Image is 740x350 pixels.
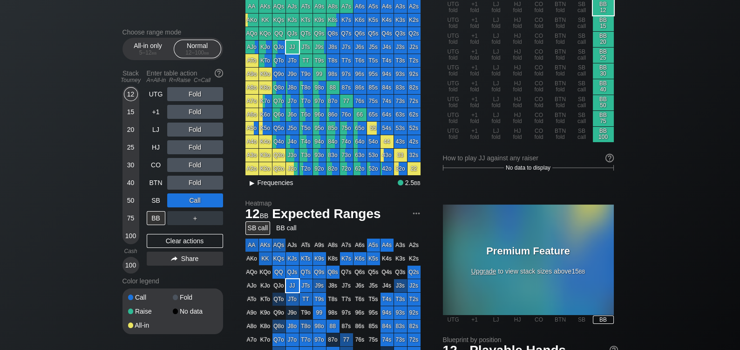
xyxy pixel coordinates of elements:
[443,79,464,95] div: UTG fold
[313,122,326,135] div: 95o
[394,68,407,81] div: 93s
[529,63,550,79] div: CO fold
[464,63,485,79] div: +1 fold
[147,77,223,83] div: A=All-in R=Raise C=Call
[147,252,223,266] div: Share
[340,54,353,67] div: T7s
[326,149,339,162] div: 83o
[593,111,614,126] div: BB 75
[367,14,380,27] div: K5s
[147,193,165,207] div: SB
[353,41,367,54] div: J6s
[272,108,285,121] div: Q6o
[353,68,367,81] div: 96s
[272,122,285,135] div: Q5o
[486,79,507,95] div: LJ fold
[124,258,138,272] div: 100
[245,135,258,148] div: A4o
[380,27,394,40] div: Q4s
[593,63,614,79] div: BB 30
[380,162,394,175] div: 42o
[286,135,299,148] div: J4o
[340,108,353,121] div: 76o
[326,239,339,252] div: A8s
[470,245,586,257] h3: Premium Feature
[119,248,143,254] div: Cash
[286,14,299,27] div: KJs
[593,95,614,110] div: BB 50
[340,122,353,135] div: 75o
[299,239,312,252] div: ATs
[259,41,272,54] div: KJo
[367,108,380,121] div: 65s
[407,122,421,135] div: 52s
[529,48,550,63] div: CO fold
[486,32,507,47] div: LJ fold
[147,234,223,248] div: Clear actions
[507,79,528,95] div: HJ fold
[286,162,299,175] div: J2o
[258,179,293,186] span: Frequencies
[353,27,367,40] div: Q6s
[167,176,223,190] div: Fold
[529,32,550,47] div: CO fold
[299,149,312,162] div: T3o
[340,162,353,175] div: 72o
[340,95,353,108] div: 77
[414,179,420,186] span: bb
[245,162,258,175] div: A2o
[299,68,312,81] div: T9o
[272,252,285,265] div: KQs
[470,245,586,275] div: to view stack sizes above 15
[259,81,272,94] div: K8o
[571,63,592,79] div: SB call
[507,111,528,126] div: HJ fold
[313,162,326,175] div: 92o
[176,40,219,58] div: Normal
[486,63,507,79] div: LJ fold
[299,54,312,67] div: TT
[326,81,339,94] div: 88
[313,135,326,148] div: 94o
[353,122,367,135] div: 65o
[407,14,421,27] div: K2s
[443,48,464,63] div: UTG fold
[286,95,299,108] div: J7o
[407,239,421,252] div: A2s
[443,16,464,31] div: UTG fold
[506,165,550,171] span: No data to display
[167,193,223,207] div: Call
[380,54,394,67] div: T4s
[407,41,421,54] div: J2s
[147,87,165,101] div: UTG
[245,54,258,67] div: ATo
[367,162,380,175] div: 52o
[464,32,485,47] div: +1 fold
[353,54,367,67] div: T6s
[245,95,258,108] div: A7o
[152,49,157,56] span: bb
[529,127,550,142] div: CO fold
[259,27,272,40] div: KQo
[340,239,353,252] div: A7s
[326,68,339,81] div: 98s
[259,108,272,121] div: K6o
[272,27,285,40] div: QQ
[274,221,299,235] div: BB call
[407,81,421,94] div: 82s
[550,16,571,31] div: BTN fold
[245,108,258,121] div: A6o
[407,108,421,121] div: 62s
[443,154,614,162] div: How to play JJ against any raiser
[367,122,380,135] div: 55
[380,149,394,162] div: 43o
[272,162,285,175] div: Q2o
[313,108,326,121] div: 96o
[398,179,420,186] div: 2.5
[443,127,464,142] div: UTG fold
[394,27,407,40] div: Q3s
[286,41,299,54] div: JJ
[124,229,138,243] div: 100
[272,14,285,27] div: KQs
[286,68,299,81] div: J9o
